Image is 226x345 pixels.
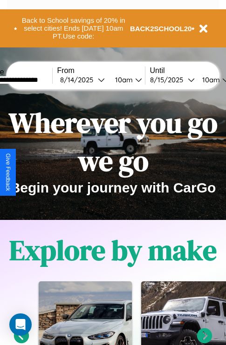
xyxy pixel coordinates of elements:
[60,75,98,84] div: 8 / 14 / 2025
[9,313,32,336] div: Open Intercom Messenger
[17,14,130,43] button: Back to School savings of 20% in select cities! Ends [DATE] 10am PT.Use code:
[198,75,222,84] div: 10am
[110,75,135,84] div: 10am
[57,75,108,85] button: 8/14/2025
[150,75,188,84] div: 8 / 15 / 2025
[9,231,217,269] h1: Explore by make
[5,153,11,191] div: Give Feedback
[57,66,145,75] label: From
[108,75,145,85] button: 10am
[130,25,192,33] b: BACK2SCHOOL20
